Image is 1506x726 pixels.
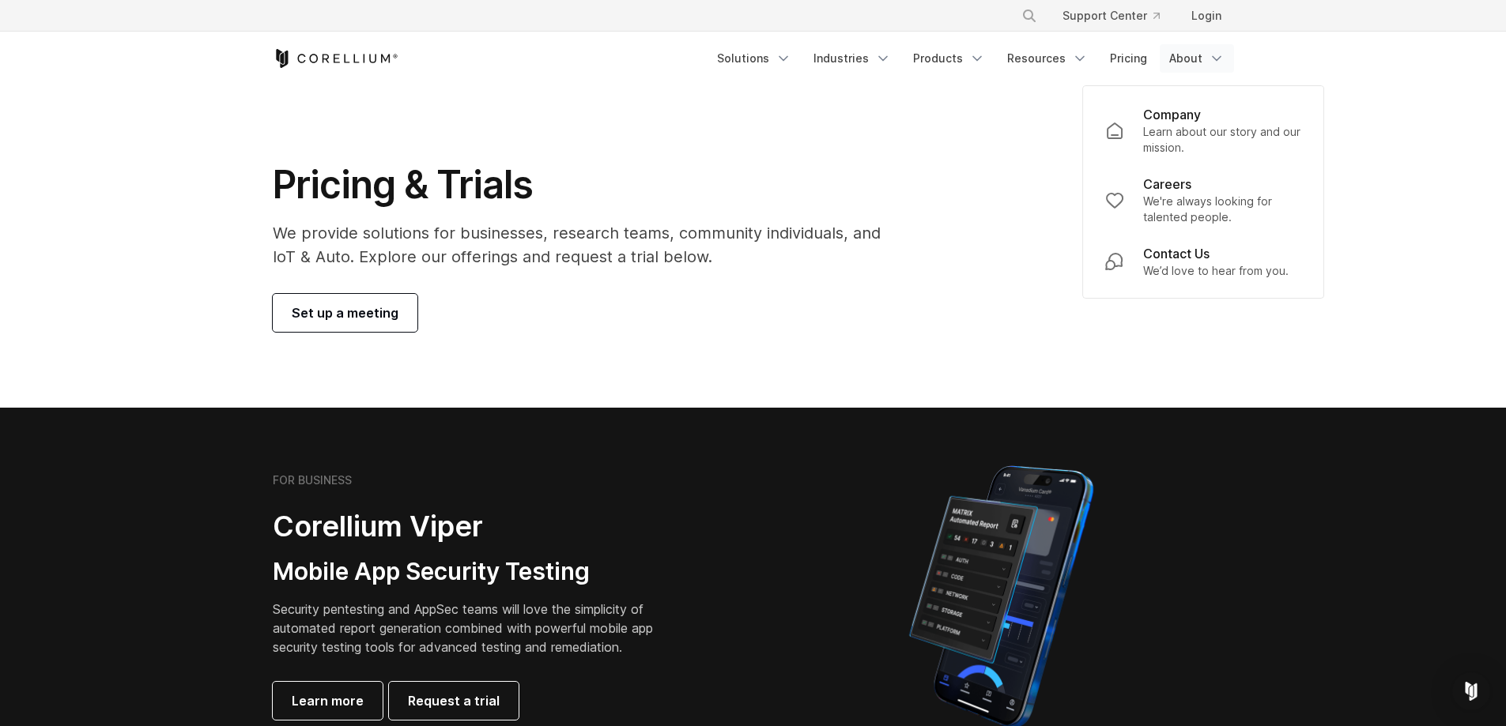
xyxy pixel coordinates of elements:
[1002,2,1234,30] div: Navigation Menu
[708,44,1234,73] div: Navigation Menu
[1143,244,1210,263] p: Contact Us
[1143,175,1191,194] p: Careers
[1179,2,1234,30] a: Login
[1050,2,1172,30] a: Support Center
[1015,2,1044,30] button: Search
[292,303,398,322] span: Set up a meeting
[904,44,995,73] a: Products
[1143,263,1289,279] p: We’d love to hear from you.
[804,44,900,73] a: Industries
[408,691,500,710] span: Request a trial
[273,600,678,656] p: Security pentesting and AppSec teams will love the simplicity of automated report generation comb...
[273,294,417,332] a: Set up a meeting
[389,682,519,720] a: Request a trial
[273,509,678,544] h2: Corellium Viper
[1093,165,1314,235] a: Careers We're always looking for talented people.
[1143,105,1201,124] p: Company
[1143,194,1301,225] p: We're always looking for talented people.
[1100,44,1157,73] a: Pricing
[1160,44,1234,73] a: About
[273,221,903,269] p: We provide solutions for businesses, research teams, community individuals, and IoT & Auto. Explo...
[1093,235,1314,288] a: Contact Us We’d love to hear from you.
[292,691,364,710] span: Learn more
[273,682,383,720] a: Learn more
[273,161,903,209] h1: Pricing & Trials
[1143,124,1301,156] p: Learn about our story and our mission.
[708,44,801,73] a: Solutions
[273,473,352,487] h6: FOR BUSINESS
[998,44,1097,73] a: Resources
[1093,96,1314,165] a: Company Learn about our story and our mission.
[273,557,678,587] h3: Mobile App Security Testing
[273,49,398,68] a: Corellium Home
[1452,672,1490,710] div: Open Intercom Messenger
